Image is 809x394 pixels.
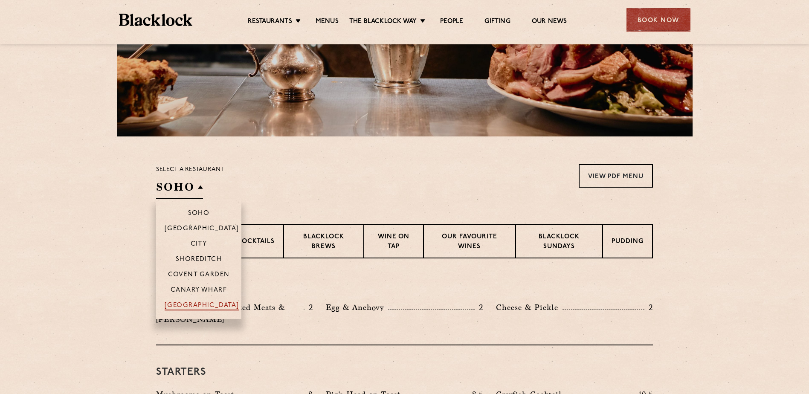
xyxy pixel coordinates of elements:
div: Book Now [626,8,690,32]
a: The Blacklock Way [349,17,417,27]
p: Blacklock Brews [293,232,355,252]
p: Egg & Anchovy [326,301,388,313]
a: Gifting [484,17,510,27]
a: People [440,17,463,27]
img: BL_Textured_Logo-footer-cropped.svg [119,14,193,26]
p: Select a restaurant [156,164,225,175]
a: View PDF Menu [579,164,653,188]
p: City [191,240,207,249]
p: Our favourite wines [432,232,506,252]
p: Pudding [612,237,644,248]
p: [GEOGRAPHIC_DATA] [165,225,239,234]
a: Restaurants [248,17,292,27]
h2: SOHO [156,180,203,199]
p: 2 [475,302,483,313]
p: Soho [188,210,210,218]
p: Shoreditch [176,256,222,264]
p: Canary Wharf [171,287,227,295]
h3: Starters [156,367,653,378]
p: Covent Garden [168,271,230,280]
a: Our News [532,17,567,27]
p: Blacklock Sundays [525,232,594,252]
p: 2 [304,302,313,313]
p: Cocktails [237,237,275,248]
h3: Pre Chop Bites [156,280,653,291]
a: Menus [316,17,339,27]
p: Wine on Tap [373,232,415,252]
p: 2 [644,302,653,313]
p: [GEOGRAPHIC_DATA] [165,302,239,310]
p: Cheese & Pickle [496,301,563,313]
